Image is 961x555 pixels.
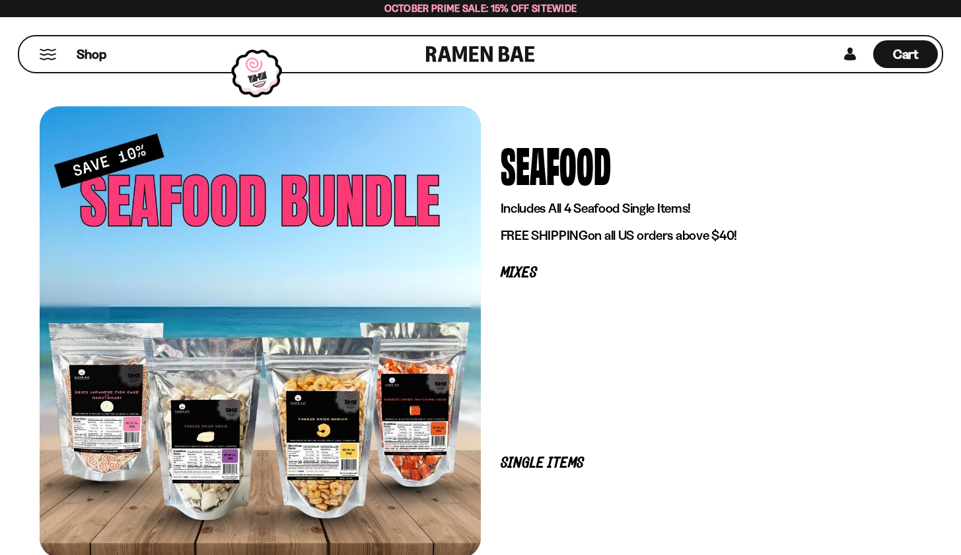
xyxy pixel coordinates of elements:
span: Shop [77,46,106,63]
button: Mobile Menu Trigger [39,49,57,60]
p: Includes All 4 Seafood Single Items! [501,200,902,217]
strong: FREE SHIPPING [501,227,588,243]
p: Mixes [501,267,902,279]
div: Cart [873,36,938,72]
div: Seafood [501,139,611,189]
span: October Prime Sale: 15% off Sitewide [384,2,577,15]
p: on all US orders above $40! [501,227,902,244]
span: Cart [893,46,919,62]
p: Single Items [501,457,902,470]
a: Shop [77,40,106,68]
